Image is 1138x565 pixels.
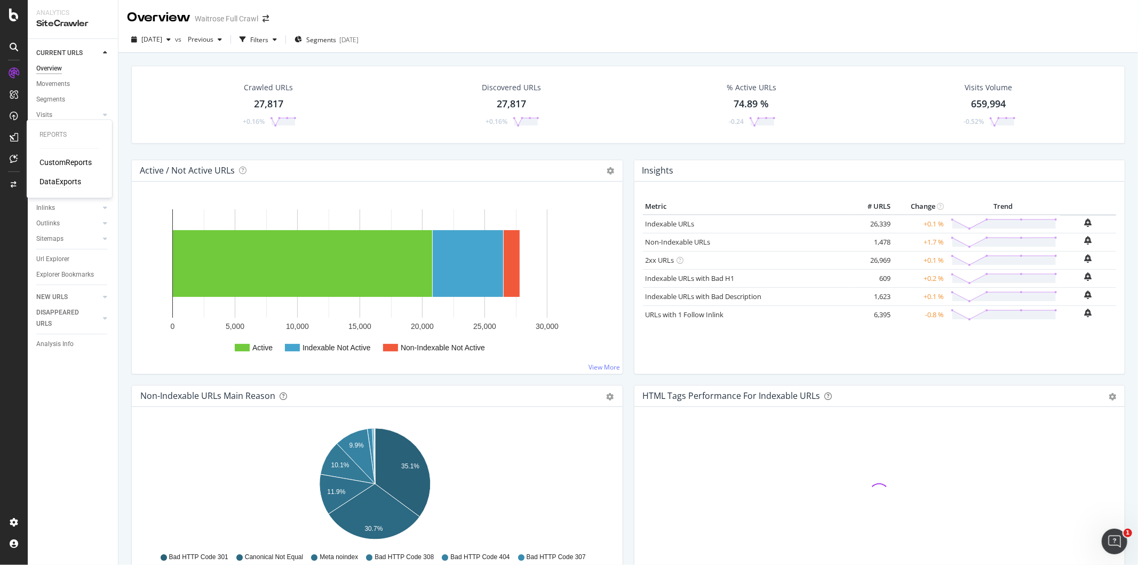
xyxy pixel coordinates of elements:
text: 35.1% [401,462,419,470]
svg: A chart. [140,199,609,365]
th: Metric [643,199,851,215]
div: Overview [36,63,62,74]
div: CURRENT URLS [36,48,83,59]
div: Visits [36,109,52,121]
div: -0.24 [729,117,744,126]
td: 1,478 [850,233,893,251]
div: +0.16% [486,117,507,126]
div: A chart. [140,424,609,548]
text: 20,000 [411,322,434,331]
div: Explorer Bookmarks [36,269,94,280]
a: Indexable URLs with Bad H1 [646,273,735,283]
td: +0.1 % [893,287,946,305]
th: Trend [946,199,1060,215]
a: Non-Indexable URLs [646,237,711,247]
div: arrow-right-arrow-left [262,15,269,22]
a: Indexable URLs [646,219,695,229]
div: NEW URLS [36,292,68,303]
td: +0.1 % [893,251,946,269]
span: Bad HTTP Code 301 [169,553,228,562]
div: Non-Indexable URLs Main Reason [140,390,275,401]
a: Overview [36,63,110,74]
td: +0.2 % [893,269,946,287]
div: +0.16% [243,117,265,126]
div: Crawled URLs [244,82,293,93]
div: Segments [36,94,65,105]
td: 609 [850,269,893,287]
div: gear [607,393,614,401]
a: Indexable URLs with Bad Description [646,292,762,301]
span: 2025 Sep. 13th [141,35,162,44]
div: gear [1109,393,1116,401]
span: Previous [184,35,213,44]
div: 74.89 % [734,97,769,111]
a: Outlinks [36,218,100,229]
div: Reports [39,130,99,139]
div: % Active URLs [727,82,776,93]
div: 27,817 [254,97,283,111]
a: Sitemaps [36,233,100,245]
text: Indexable Not Active [303,343,371,352]
a: Explorer Bookmarks [36,269,110,280]
div: 659,994 [972,97,1006,111]
span: Segments [306,35,336,44]
span: Bad HTTP Code 308 [375,553,434,562]
a: DataExports [39,177,81,187]
text: 5,000 [226,322,244,331]
div: 27,817 [497,97,526,111]
a: CURRENT URLS [36,48,100,59]
th: Change [893,199,946,215]
text: 10,000 [286,322,309,331]
td: 26,969 [850,251,893,269]
div: Movements [36,79,70,90]
a: 2xx URLs [646,255,674,265]
a: Movements [36,79,110,90]
text: 9.9% [349,442,364,449]
div: bell-plus [1085,254,1092,263]
span: Meta noindex [320,553,358,562]
td: +1.7 % [893,233,946,251]
a: View More [589,363,620,372]
text: 10.1% [331,461,349,469]
text: 15,000 [348,322,371,331]
iframe: Intercom live chat [1102,529,1127,554]
div: [DATE] [339,35,359,44]
a: Visits [36,109,100,121]
span: Bad HTTP Code 307 [527,553,586,562]
td: +0.1 % [893,215,946,233]
text: Non-Indexable Not Active [401,343,485,352]
div: Analysis Info [36,339,74,350]
span: Canonical Not Equal [245,553,303,562]
i: Options [607,167,615,175]
a: Analysis Info [36,339,110,350]
th: # URLS [850,199,893,215]
td: 1,623 [850,287,893,305]
text: 25,000 [473,322,496,331]
text: 30,000 [536,322,559,331]
div: Url Explorer [36,254,69,265]
span: vs [175,35,184,44]
div: bell-plus [1085,236,1092,245]
div: Discovered URLs [482,82,541,93]
div: bell-plus [1085,218,1092,227]
text: Active [252,343,273,352]
td: -0.8 % [893,305,946,324]
button: Previous [184,31,226,48]
div: DISAPPEARED URLS [36,307,90,329]
a: Segments [36,94,110,105]
text: 30.7% [365,525,383,532]
div: Visits Volume [965,82,1013,93]
a: Url Explorer [36,254,110,265]
div: Analytics [36,9,109,18]
div: Overview [127,9,190,27]
a: CustomReports [39,158,92,168]
button: Filters [235,31,281,48]
div: Waitrose Full Crawl [195,13,258,24]
button: [DATE] [127,31,175,48]
div: Inlinks [36,202,55,214]
div: bell-plus [1085,272,1092,281]
a: NEW URLS [36,292,100,303]
div: bell-plus [1085,291,1092,299]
